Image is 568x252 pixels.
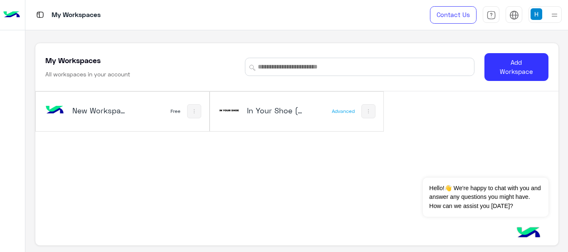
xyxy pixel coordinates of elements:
[45,55,101,65] h5: My Workspaces
[483,6,499,24] a: tab
[549,10,560,20] img: profile
[430,6,477,24] a: Contact Us
[52,10,101,21] p: My Workspaces
[514,219,543,248] img: hulul-logo.png
[35,10,45,20] img: tab
[487,10,496,20] img: tab
[3,6,20,24] img: Logo
[509,10,519,20] img: tab
[332,108,355,115] div: Advanced
[423,178,548,217] span: Hello!👋 We're happy to chat with you and answer any questions you might have. How can we assist y...
[484,53,548,81] button: Add Workspace
[45,70,130,78] h6: All workspaces in your account
[170,108,180,115] div: Free
[72,105,129,115] h5: New Workspace 1
[43,99,66,122] img: bot image
[531,8,542,20] img: userImage
[218,99,240,122] img: 923305001092802
[247,105,304,115] h5: In Your Shoe (IYS)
